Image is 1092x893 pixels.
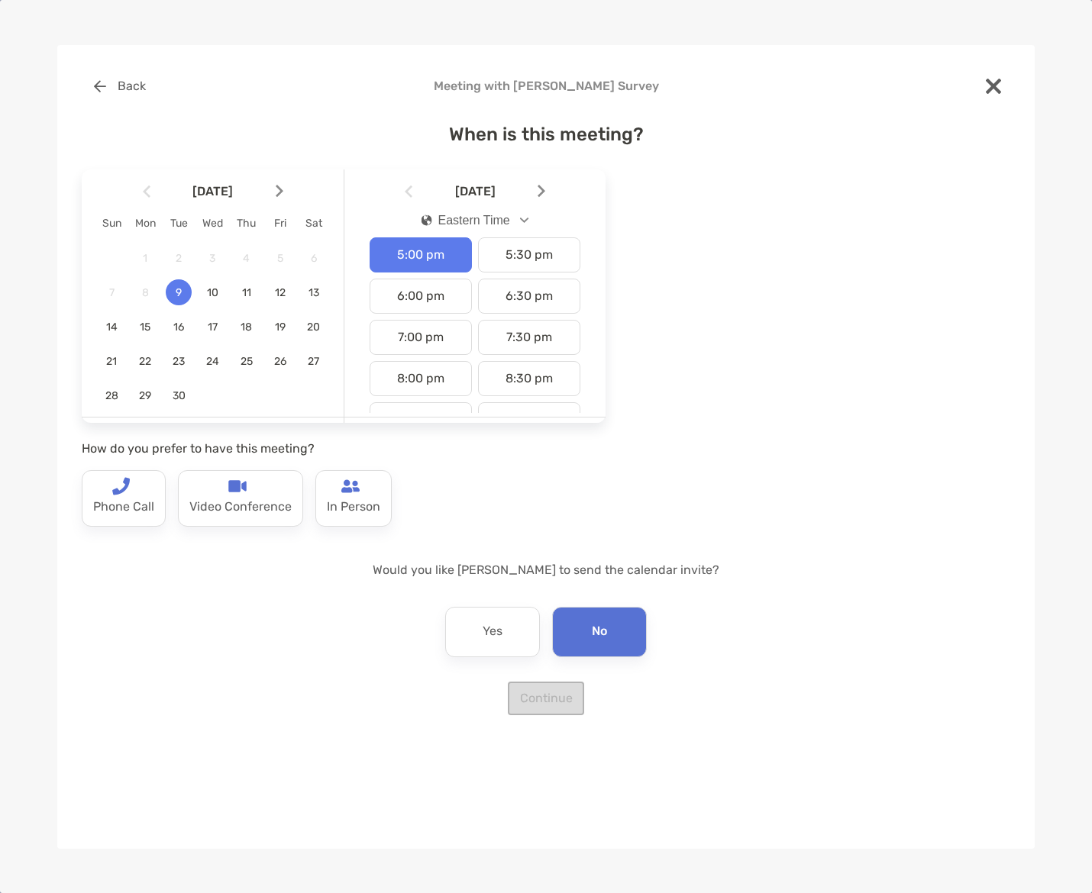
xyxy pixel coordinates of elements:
div: Thu [230,217,263,230]
img: Arrow icon [276,185,283,198]
button: Back [82,69,157,103]
img: icon [422,214,432,226]
span: 11 [234,286,260,299]
span: [DATE] [153,184,273,198]
span: 8 [132,286,158,299]
span: 5 [267,252,293,265]
span: 30 [166,389,192,402]
p: How do you prefer to have this meeting? [82,439,606,458]
span: 9 [166,286,192,299]
button: iconEastern Time [409,203,542,238]
img: Arrow icon [538,185,545,198]
div: 7:30 pm [478,320,580,355]
div: 5:30 pm [478,237,580,272]
span: 1 [132,252,158,265]
img: type-call [228,477,247,495]
span: 13 [301,286,327,299]
div: 5:00 pm [370,237,472,272]
img: Arrow icon [405,185,412,198]
p: Yes [483,620,502,644]
span: 18 [234,321,260,334]
div: Tue [162,217,195,230]
span: 21 [99,355,124,368]
div: 9:00 pm [370,402,472,437]
span: 28 [99,389,124,402]
span: 6 [301,252,327,265]
img: type-call [111,477,130,495]
p: Phone Call [93,495,154,520]
div: 8:30 pm [478,361,580,396]
span: 25 [234,355,260,368]
span: 10 [199,286,225,299]
span: 20 [301,321,327,334]
span: 12 [267,286,293,299]
div: 7:00 pm [370,320,472,355]
span: 15 [132,321,158,334]
img: Open dropdown arrow [520,218,529,223]
span: 24 [199,355,225,368]
div: Mon [128,217,162,230]
div: 6:30 pm [478,279,580,314]
div: Sat [297,217,331,230]
p: Video Conference [189,495,292,520]
div: 9:30 pm [478,402,580,437]
span: 7 [99,286,124,299]
img: Arrow icon [143,185,150,198]
span: 16 [166,321,192,334]
span: 3 [199,252,225,265]
span: 22 [132,355,158,368]
div: 8:00 pm [370,361,472,396]
span: 2 [166,252,192,265]
img: button icon [94,80,106,92]
span: [DATE] [415,184,535,198]
div: Sun [95,217,128,230]
div: Eastern Time [422,214,510,227]
span: 19 [267,321,293,334]
span: 29 [132,389,158,402]
div: 6:00 pm [370,279,472,314]
h4: When is this meeting? [82,124,1010,145]
div: Wed [195,217,229,230]
span: 26 [267,355,293,368]
span: 17 [199,321,225,334]
h4: Meeting with [PERSON_NAME] Survey [82,79,1010,93]
span: 4 [234,252,260,265]
span: 23 [166,355,192,368]
img: type-call [341,477,360,495]
span: 14 [99,321,124,334]
img: close modal [986,79,1001,94]
p: In Person [327,495,380,520]
p: No [592,620,607,644]
p: Would you like [PERSON_NAME] to send the calendar invite? [82,560,1010,579]
span: 27 [301,355,327,368]
div: Fri [263,217,297,230]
